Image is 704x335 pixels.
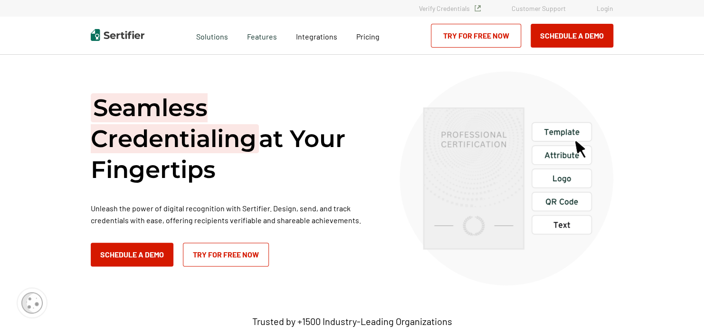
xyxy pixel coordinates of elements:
[91,202,376,226] p: Unleash the power of digital recognition with Sertifier. Design, send, and track credentials with...
[356,30,380,41] a: Pricing
[475,5,481,11] img: Verified
[247,30,277,41] span: Features
[431,24,521,48] a: Try for Free Now
[21,292,43,314] img: Cookie Popup Icon
[183,243,269,266] a: Try for Free Now
[296,32,337,41] span: Integrations
[512,4,566,12] a: Customer Support
[252,315,452,327] p: Trusted by +1500 Industry-Leading Organizations
[91,29,144,41] img: Sertifier | Digital Credentialing Platform
[553,222,570,228] g: Text
[91,243,173,266] button: Schedule a Demo
[91,92,376,185] h1: at Your Fingertips
[91,93,259,153] span: Seamless Credentialing
[544,129,580,137] g: Template
[419,4,481,12] a: Verify Credentials
[531,24,613,48] button: Schedule a Demo
[356,32,380,41] span: Pricing
[597,4,613,12] a: Login
[296,30,337,41] a: Integrations
[656,289,704,335] iframe: Chat Widget
[196,30,228,41] span: Solutions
